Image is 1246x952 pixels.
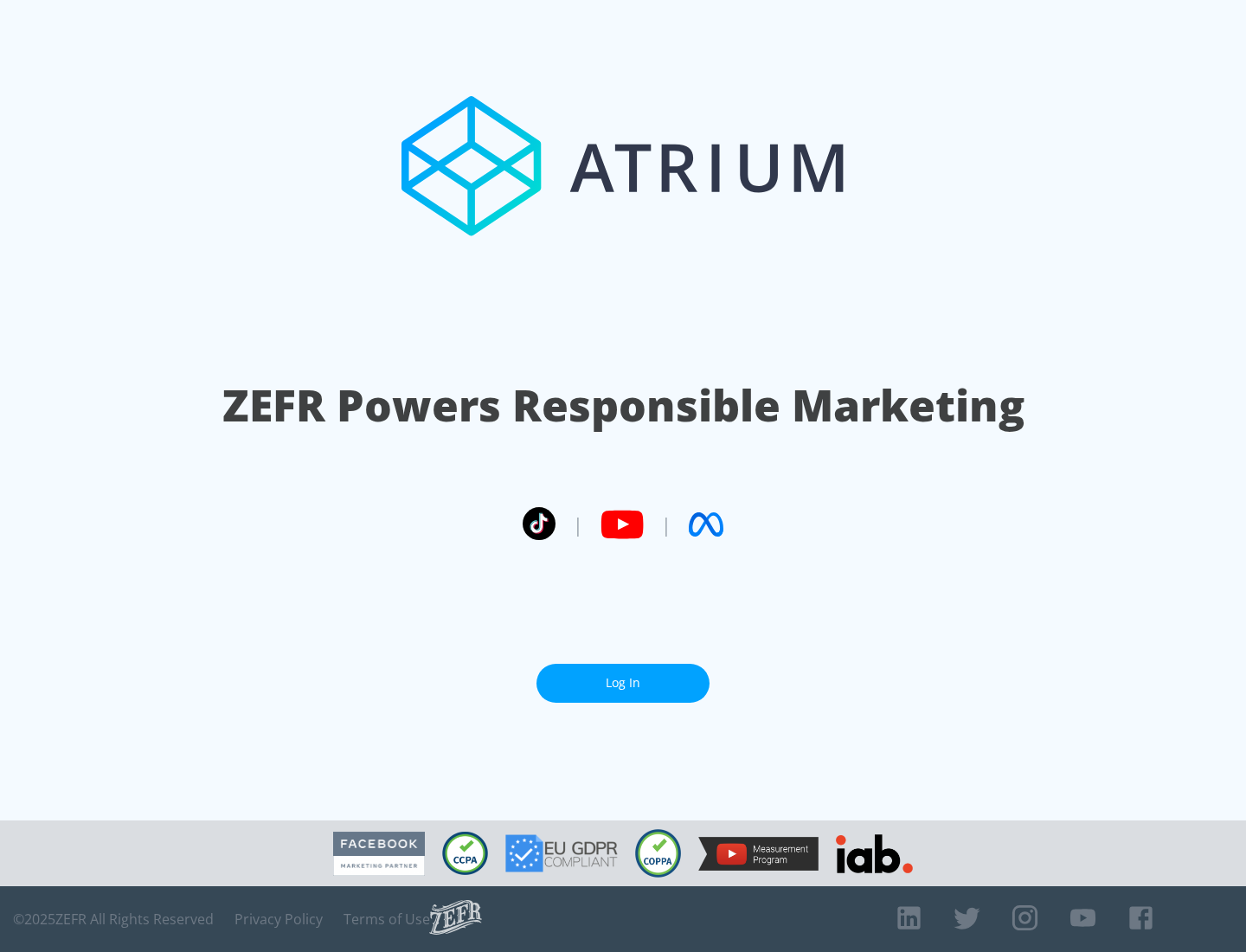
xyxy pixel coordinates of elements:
a: Terms of Use [344,910,430,928]
img: IAB [836,834,913,873]
img: Facebook Marketing Partner [333,832,425,876]
span: © 2025 ZEFR All Rights Reserved [13,910,214,928]
img: GDPR Compliant [505,834,618,872]
img: CCPA Compliant [442,832,488,875]
a: Log In [536,664,710,703]
a: Privacy Policy [234,910,323,928]
img: COPPA Compliant [635,829,681,878]
img: YouTube Measurement Program [698,837,819,871]
h1: ZEFR Powers Responsible Marketing [222,376,1024,435]
span: | [661,511,671,537]
span: | [573,511,583,537]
